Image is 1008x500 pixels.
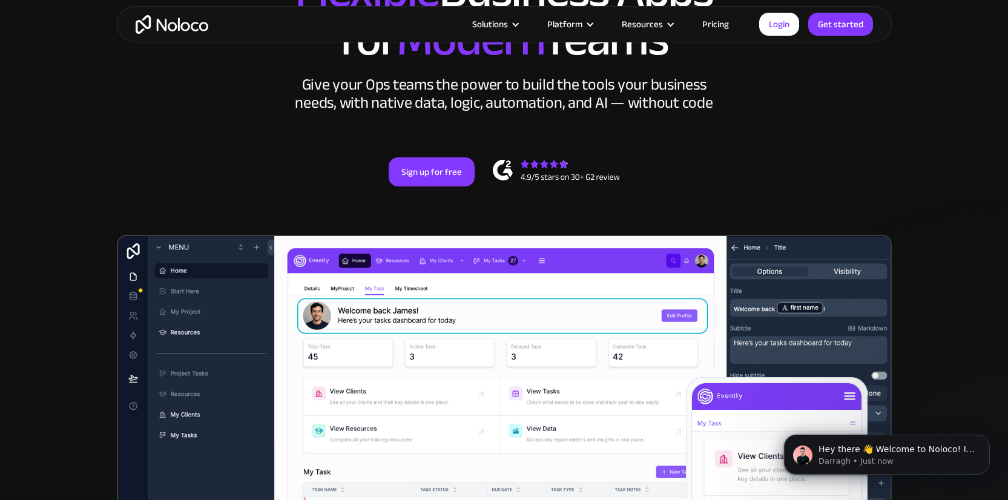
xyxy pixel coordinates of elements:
[472,16,508,32] div: Solutions
[547,16,582,32] div: Platform
[532,16,607,32] div: Platform
[457,16,532,32] div: Solutions
[607,16,687,32] div: Resources
[766,409,1008,494] iframe: Intercom notifications message
[622,16,663,32] div: Resources
[808,13,873,36] a: Get started
[687,16,744,32] a: Pricing
[136,15,208,34] a: home
[389,157,475,186] a: Sign up for free
[292,76,716,112] div: Give your Ops teams the power to build the tools your business needs, with native data, logic, au...
[759,13,799,36] a: Login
